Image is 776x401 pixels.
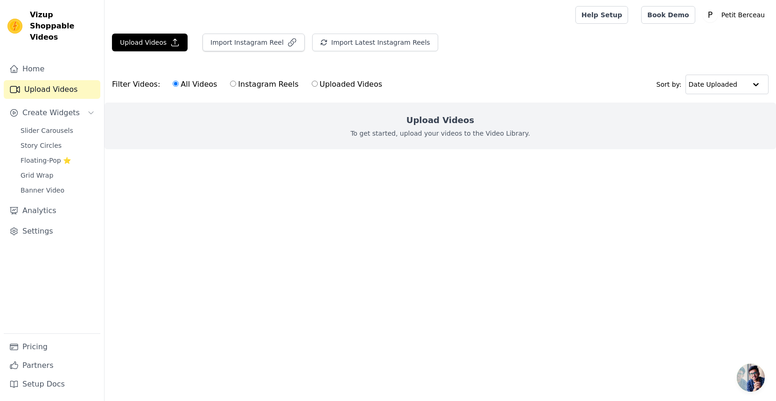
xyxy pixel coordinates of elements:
[21,156,71,165] span: Floating-Pop ⭐
[230,81,236,87] input: Instagram Reels
[172,78,217,90] label: All Videos
[15,139,100,152] a: Story Circles
[21,171,53,180] span: Grid Wrap
[312,81,318,87] input: Uploaded Videos
[737,364,765,392] a: Ouvrir le chat
[30,9,97,43] span: Vizup Shoppable Videos
[4,338,100,356] a: Pricing
[350,129,530,138] p: To get started, upload your videos to the Video Library.
[21,141,62,150] span: Story Circles
[312,34,438,51] button: Import Latest Instagram Reels
[703,7,769,23] button: P Petit Berceau
[15,184,100,197] a: Banner Video
[21,126,73,135] span: Slider Carousels
[15,154,100,167] a: Floating-Pop ⭐
[21,186,64,195] span: Banner Video
[406,114,474,127] h2: Upload Videos
[4,356,100,375] a: Partners
[641,6,695,24] a: Book Demo
[718,7,769,23] p: Petit Berceau
[4,201,100,220] a: Analytics
[4,104,100,122] button: Create Widgets
[4,375,100,394] a: Setup Docs
[112,74,387,95] div: Filter Videos:
[22,107,80,118] span: Create Widgets
[112,34,188,51] button: Upload Videos
[575,6,628,24] a: Help Setup
[311,78,383,90] label: Uploaded Videos
[7,19,22,34] img: Vizup
[15,169,100,182] a: Grid Wrap
[230,78,299,90] label: Instagram Reels
[4,60,100,78] a: Home
[4,80,100,99] a: Upload Videos
[4,222,100,241] a: Settings
[657,75,769,94] div: Sort by:
[15,124,100,137] a: Slider Carousels
[173,81,179,87] input: All Videos
[707,10,712,20] text: P
[203,34,305,51] button: Import Instagram Reel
